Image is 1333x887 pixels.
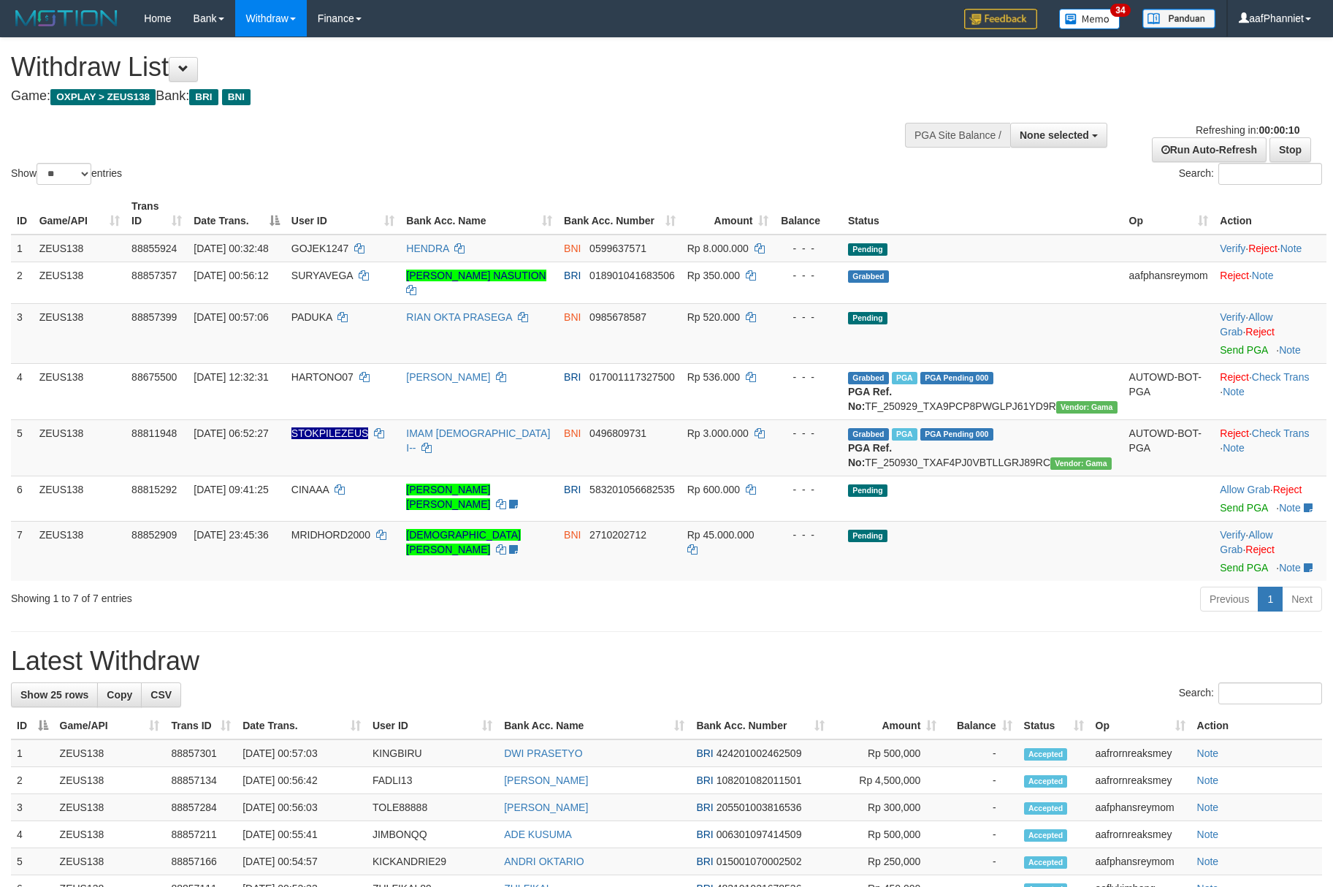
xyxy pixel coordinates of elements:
th: Bank Acc. Number: activate to sort column ascending [558,193,681,235]
th: Trans ID: activate to sort column ascending [126,193,188,235]
h4: Game: Bank: [11,89,874,104]
td: [DATE] 00:54:57 [237,848,367,875]
td: ZEUS138 [34,303,126,363]
th: Balance [774,193,842,235]
th: Date Trans.: activate to sort column ascending [237,712,367,739]
a: Allow Grab [1220,311,1272,338]
td: aafrornreaksmey [1090,739,1191,767]
a: Reject [1273,484,1302,495]
th: User ID: activate to sort column ascending [286,193,401,235]
td: 2 [11,262,34,303]
td: TF_250929_TXA9PCP8PWGLPJ61YD9R [842,363,1123,419]
div: - - - [780,528,836,542]
select: Showentries [37,163,91,185]
span: Copy 006301097414509 to clipboard [717,829,802,840]
b: PGA Ref. No: [848,442,892,468]
span: BNI [564,311,581,323]
span: GOJEK1247 [291,243,349,254]
a: Run Auto-Refresh [1152,137,1267,162]
span: Copy 018901041683506 to clipboard [589,270,675,281]
span: [DATE] 09:41:25 [194,484,268,495]
span: BRI [696,829,713,840]
a: Reject [1245,326,1275,338]
td: FADLI13 [367,767,498,794]
td: 1 [11,739,54,767]
img: MOTION_logo.png [11,7,122,29]
a: Note [1197,829,1219,840]
td: ZEUS138 [54,767,166,794]
a: Note [1279,562,1301,574]
span: Copy 583201056682535 to clipboard [589,484,675,495]
a: Send PGA [1220,502,1267,514]
span: Pending [848,243,887,256]
td: [DATE] 00:56:42 [237,767,367,794]
span: Copy 017001117327500 to clipboard [589,371,675,383]
span: Rp 520.000 [687,311,740,323]
th: Amount: activate to sort column ascending [830,712,942,739]
span: BNI [564,243,581,254]
div: - - - [780,370,836,384]
a: Previous [1200,587,1258,612]
span: Copy 015001070002502 to clipboard [717,856,802,867]
a: Next [1282,587,1322,612]
td: aafrornreaksmey [1090,767,1191,794]
span: 34 [1110,4,1130,17]
span: Copy 108201082011501 to clipboard [717,774,802,786]
a: Copy [97,682,142,707]
div: - - - [780,426,836,441]
span: Pending [848,484,887,497]
th: Bank Acc. Name: activate to sort column ascending [400,193,558,235]
span: [DATE] 00:32:48 [194,243,268,254]
strong: 00:00:10 [1258,124,1299,136]
span: Rp 3.000.000 [687,427,749,439]
td: aafphansreymom [1090,848,1191,875]
span: Refreshing in: [1196,124,1299,136]
span: 88811948 [131,427,177,439]
td: ZEUS138 [34,262,126,303]
td: - [942,794,1017,821]
input: Search: [1218,163,1322,185]
div: Showing 1 to 7 of 7 entries [11,585,544,606]
td: ZEUS138 [34,476,126,521]
a: Stop [1269,137,1311,162]
div: PGA Site Balance / [905,123,1010,148]
span: Vendor URL: https://trx31.1velocity.biz [1050,457,1112,470]
h1: Latest Withdraw [11,647,1322,676]
span: · [1220,311,1272,338]
span: Rp 600.000 [687,484,740,495]
a: Send PGA [1220,562,1267,574]
th: Action [1214,193,1326,235]
th: Op: activate to sort column ascending [1090,712,1191,739]
td: 2 [11,767,54,794]
th: Balance: activate to sort column ascending [942,712,1017,739]
a: Note [1197,856,1219,867]
a: Send PGA [1220,344,1267,356]
a: Note [1223,386,1245,397]
a: Show 25 rows [11,682,98,707]
span: BRI [564,371,581,383]
span: Pending [848,312,887,324]
td: · · [1214,521,1326,581]
th: Amount: activate to sort column ascending [681,193,775,235]
td: 7 [11,521,34,581]
label: Search: [1179,682,1322,704]
td: JIMBONQQ [367,821,498,848]
a: 1 [1258,587,1283,612]
a: [PERSON_NAME] [406,371,490,383]
span: [DATE] 06:52:27 [194,427,268,439]
th: Trans ID: activate to sort column ascending [165,712,237,739]
span: Copy 0496809731 to clipboard [589,427,646,439]
td: 3 [11,303,34,363]
a: Reject [1220,371,1249,383]
span: BRI [564,270,581,281]
span: Grabbed [848,270,889,283]
th: Bank Acc. Number: activate to sort column ascending [690,712,830,739]
img: Button%20Memo.svg [1059,9,1120,29]
a: Note [1197,802,1219,813]
td: 88857166 [165,848,237,875]
td: · [1214,476,1326,521]
th: ID [11,193,34,235]
td: 88857284 [165,794,237,821]
th: Bank Acc. Name: activate to sort column ascending [498,712,690,739]
td: Rp 500,000 [830,821,942,848]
